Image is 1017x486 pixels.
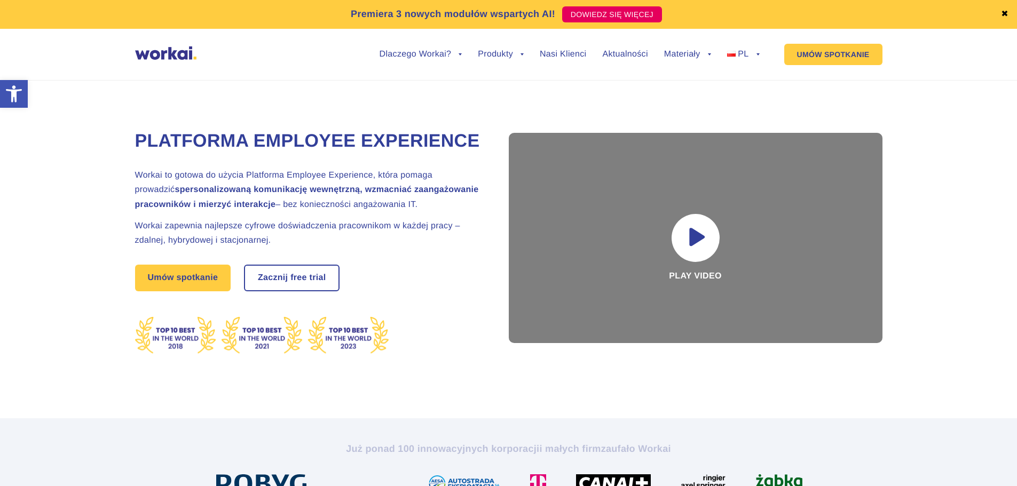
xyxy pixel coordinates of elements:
a: Nasi Klienci [540,50,586,59]
a: UMÓW SPOTKANIE [784,44,882,65]
a: Produkty [478,50,524,59]
a: Aktualności [602,50,648,59]
a: Dlaczego Workai? [380,50,462,59]
a: Umów spotkanie [135,265,231,291]
a: Materiały [664,50,711,59]
strong: spersonalizowaną komunikację wewnętrzną, wzmacniać zaangażowanie pracowników i mierzyć interakcje [135,185,479,209]
h1: Platforma Employee Experience [135,129,482,154]
i: i małych firm [539,443,601,454]
span: PL [738,50,748,59]
a: ✖ [1001,10,1008,19]
h2: Workai to gotowa do użycia Platforma Employee Experience, która pomaga prowadzić – bez koniecznoś... [135,168,482,212]
p: Premiera 3 nowych modułów wspartych AI! [351,7,555,21]
div: Play video [509,133,882,343]
h2: Już ponad 100 innowacyjnych korporacji zaufało Workai [212,442,805,455]
h2: Workai zapewnia najlepsze cyfrowe doświadczenia pracownikom w każdej pracy – zdalnej, hybrydowej ... [135,219,482,248]
a: Zacznij free trial [245,266,339,290]
a: DOWIEDZ SIĘ WIĘCEJ [562,6,662,22]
